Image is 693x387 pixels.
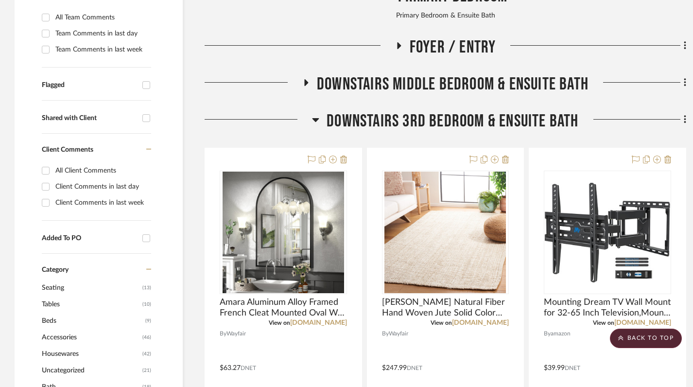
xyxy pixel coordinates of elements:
[610,329,682,348] scroll-to-top-button: BACK TO TOP
[55,195,149,211] div: Client Comments in last week
[223,172,344,293] img: Amara Aluminum Alloy Framed French Cleat Mounted Oval Wall Decor Bathroom Vanity Mirror
[205,11,686,21] div: Primary Bedroom & Ensuite Bath
[142,346,151,362] span: (42)
[145,313,151,329] span: (9)
[42,146,93,153] span: Client Comments
[226,329,246,338] span: Wayfair
[220,329,226,338] span: By
[55,26,149,41] div: Team Comments in last day
[42,346,140,362] span: Housewares
[544,297,671,318] span: Mounting Dream TV Wall Mount for 32-65 Inch Television,Mount with Swivel and Tilt, Full Motion Br...
[42,280,140,296] span: Seating
[142,363,151,378] span: (21)
[42,362,140,379] span: Uncategorized
[317,74,589,95] span: Downstairs Middle Bedroom & Ensuite Bath
[55,179,149,194] div: Client Comments in last day
[42,81,138,89] div: Flagged
[327,111,578,132] span: Downstairs 3rd Bedroom & Ensuite Bath
[290,319,347,326] a: [DOMAIN_NAME]
[269,320,290,326] span: View on
[614,319,671,326] a: [DOMAIN_NAME]
[220,297,347,318] span: Amara Aluminum Alloy Framed French Cleat Mounted Oval Wall Decor Bathroom Vanity Mirror
[452,319,509,326] a: [DOMAIN_NAME]
[389,329,408,338] span: Wayfair
[42,234,138,243] div: Added To PO
[42,114,138,123] div: Shared with Client
[410,37,496,58] span: Foyer / Entry
[544,329,551,338] span: By
[42,313,143,329] span: Beds
[382,297,509,318] span: [PERSON_NAME] Natural Fiber Hand Woven Jute Solid Color Rug
[142,330,151,345] span: (46)
[593,320,614,326] span: View on
[142,280,151,296] span: (13)
[551,329,571,338] span: amazon
[545,183,670,282] img: Mounting Dream TV Wall Mount for 32-65 Inch Television,Mount with Swivel and Tilt, Full Motion Br...
[42,329,140,346] span: Accessories
[384,172,506,293] img: Debroh Natural Fiber Hand Woven Jute Solid Color Rug
[42,296,140,313] span: Tables
[431,320,452,326] span: View on
[42,266,69,274] span: Category
[55,42,149,57] div: Team Comments in last week
[382,329,389,338] span: By
[55,10,149,25] div: All Team Comments
[142,297,151,312] span: (10)
[55,163,149,178] div: All Client Comments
